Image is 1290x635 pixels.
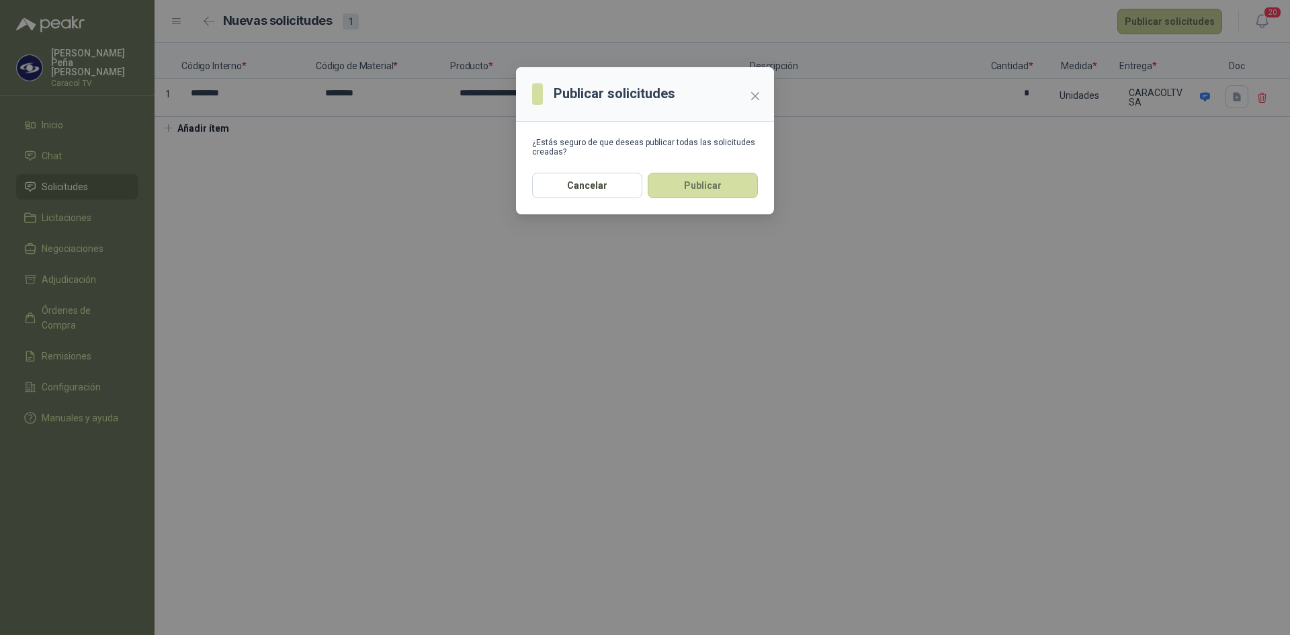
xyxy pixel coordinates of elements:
button: Cancelar [532,173,642,198]
button: Close [744,85,766,107]
span: close [750,91,761,101]
button: Publicar [648,173,758,198]
div: ¿Estás seguro de que deseas publicar todas las solicitudes creadas? [532,138,758,157]
h3: Publicar solicitudes [554,83,675,104]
